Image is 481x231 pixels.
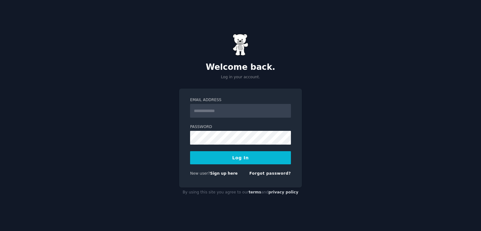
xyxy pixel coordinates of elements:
[179,62,302,72] h2: Welcome back.
[249,171,291,176] a: Forgot password?
[233,34,248,56] img: Gummy Bear
[190,151,291,164] button: Log In
[190,97,291,103] label: Email Address
[268,190,298,194] a: privacy policy
[179,74,302,80] p: Log in your account.
[249,190,261,194] a: terms
[179,187,302,198] div: By using this site you agree to our and
[210,171,238,176] a: Sign up here
[190,124,291,130] label: Password
[190,171,210,176] span: New user?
